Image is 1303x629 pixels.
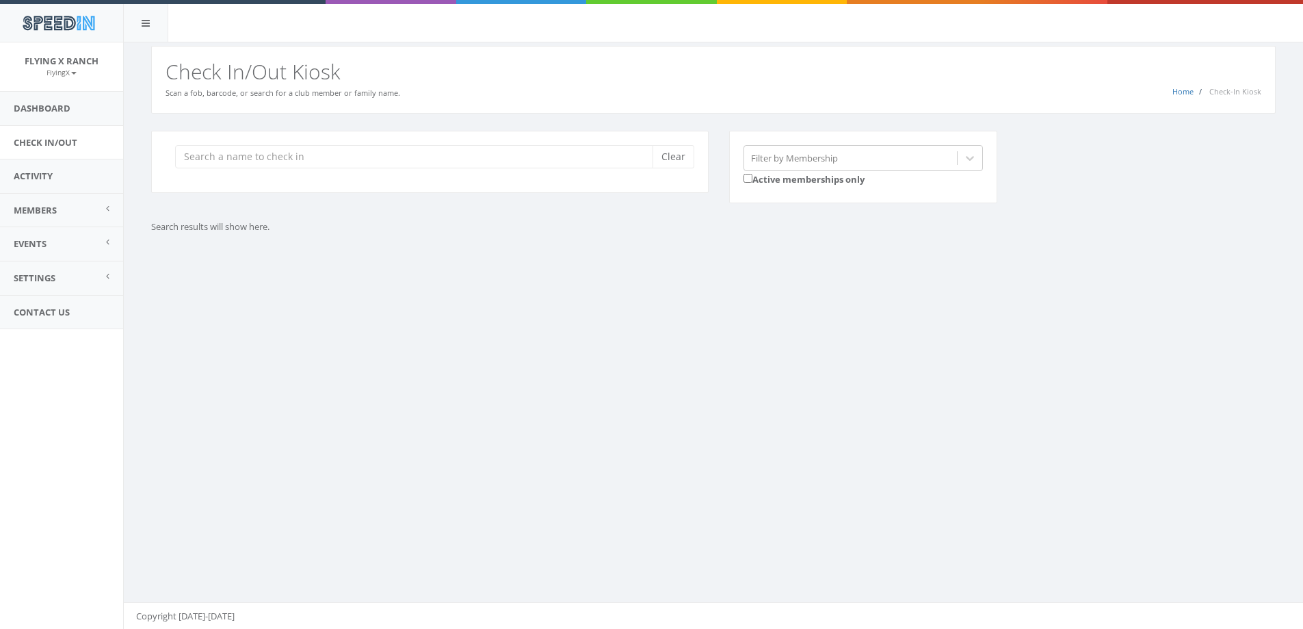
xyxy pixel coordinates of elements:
[14,306,70,318] span: Contact Us
[14,272,55,284] span: Settings
[1209,86,1261,97] span: Check-In Kiosk
[25,55,98,67] span: Flying X Ranch
[14,238,47,250] span: Events
[166,88,400,98] small: Scan a fob, barcode, or search for a club member or family name.
[151,220,787,233] p: Search results will show here.
[166,60,1261,83] h2: Check In/Out Kiosk
[1172,86,1194,97] a: Home
[743,171,865,186] label: Active memberships only
[751,151,838,164] div: Filter by Membership
[14,204,57,216] span: Members
[47,66,77,78] a: FlyingX
[16,10,101,36] img: speedin_logo.png
[175,145,663,168] input: Search a name to check in
[653,145,694,168] button: Clear
[743,174,752,183] input: Active memberships only
[47,68,77,77] small: FlyingX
